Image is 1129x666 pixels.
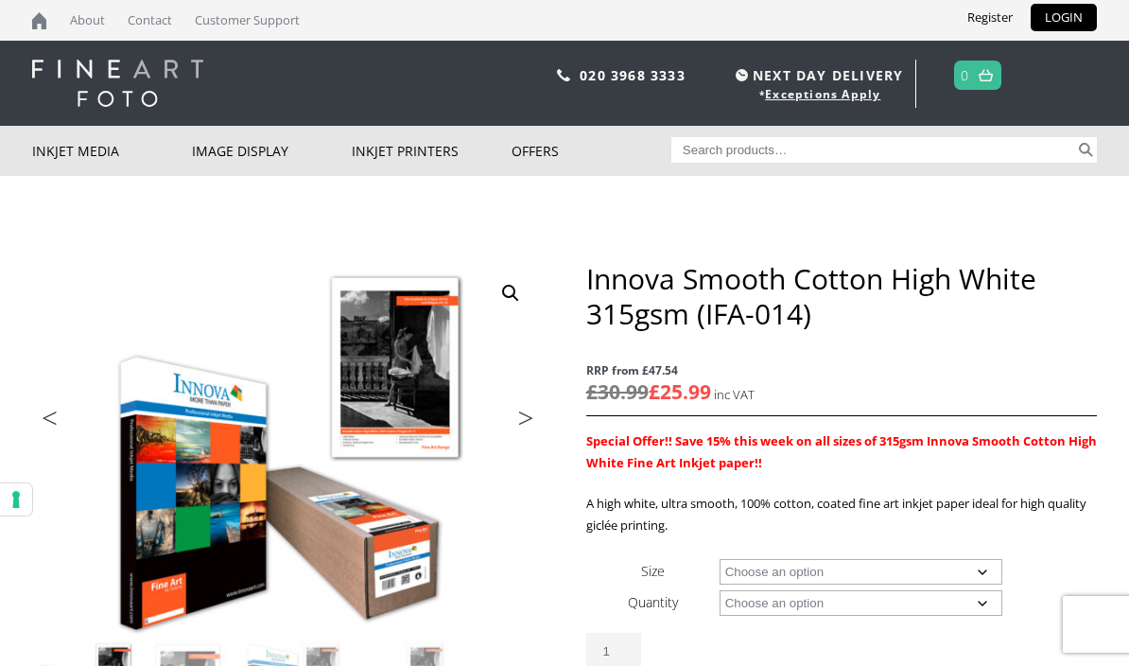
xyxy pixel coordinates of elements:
[731,64,903,86] span: NEXT DAY DELIVERY
[32,261,543,639] img: Innova Smooth Cotton High White 315gsm (IFA-014)
[1075,137,1097,163] button: Search
[586,261,1097,331] h1: Innova Smooth Cotton High White 315gsm (IFA-014)
[586,432,1097,471] span: Special Offer!! Save 15% this week on all sizes of 315gsm Innova Smooth Cotton High White Fine Ar...
[32,126,192,176] a: Inkjet Media
[736,69,748,81] img: time.svg
[628,593,678,611] label: Quantity
[557,69,570,81] img: phone.svg
[494,276,528,310] a: View full-screen image gallery
[512,126,671,176] a: Offers
[586,378,649,405] bdi: 30.99
[649,378,660,405] span: £
[586,493,1097,536] p: A high white, ultra smooth, 100% cotton, coated fine art inkjet paper ideal for high quality gicl...
[979,69,993,81] img: basket.svg
[580,66,686,84] a: 020 3968 3333
[953,4,1027,31] a: Register
[649,378,711,405] bdi: 25.99
[1031,4,1097,31] a: LOGIN
[961,61,969,89] a: 0
[765,86,880,102] a: Exceptions Apply
[671,137,1076,163] input: Search products…
[586,359,1097,381] span: RRP from £47.54
[352,126,512,176] a: Inkjet Printers
[641,562,665,580] label: Size
[192,126,352,176] a: Image Display
[32,60,203,107] img: logo-white.svg
[586,378,598,405] span: £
